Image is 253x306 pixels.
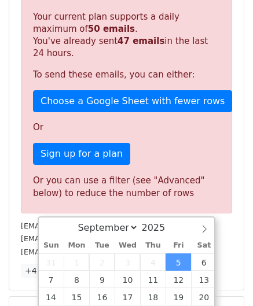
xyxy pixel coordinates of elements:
[191,242,217,249] span: Sat
[33,121,220,134] p: Or
[33,174,220,200] div: Or you can use a filter (see "Advanced" below) to reduce the number of rows
[21,248,150,256] small: [EMAIL_ADDRESS][DOMAIN_NAME]
[191,288,217,305] span: September 20, 2025
[89,242,115,249] span: Tue
[39,253,64,271] span: August 31, 2025
[191,271,217,288] span: September 13, 2025
[115,288,140,305] span: September 17, 2025
[89,253,115,271] span: September 2, 2025
[39,242,64,249] span: Sun
[140,271,166,288] span: September 11, 2025
[21,234,150,243] small: [EMAIL_ADDRESS][DOMAIN_NAME]
[89,288,115,305] span: September 16, 2025
[64,271,89,288] span: September 8, 2025
[191,253,217,271] span: September 6, 2025
[138,222,180,233] input: Year
[118,36,164,46] strong: 47 emails
[39,288,64,305] span: September 14, 2025
[140,253,166,271] span: September 4, 2025
[21,222,150,230] small: [EMAIL_ADDRESS][DOMAIN_NAME]
[64,242,89,249] span: Mon
[140,242,166,249] span: Thu
[33,90,232,112] a: Choose a Google Sheet with fewer rows
[21,264,69,278] a: +47 more
[33,143,130,165] a: Sign up for a plan
[89,271,115,288] span: September 9, 2025
[195,250,253,306] iframe: Chat Widget
[39,271,64,288] span: September 7, 2025
[115,242,140,249] span: Wed
[33,11,220,60] p: Your current plan supports a daily maximum of . You've already sent in the last 24 hours.
[166,253,191,271] span: September 5, 2025
[166,242,191,249] span: Fri
[33,69,220,81] p: To send these emails, you can either:
[166,271,191,288] span: September 12, 2025
[166,288,191,305] span: September 19, 2025
[115,271,140,288] span: September 10, 2025
[64,288,89,305] span: September 15, 2025
[88,24,135,34] strong: 50 emails
[115,253,140,271] span: September 3, 2025
[64,253,89,271] span: September 1, 2025
[140,288,166,305] span: September 18, 2025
